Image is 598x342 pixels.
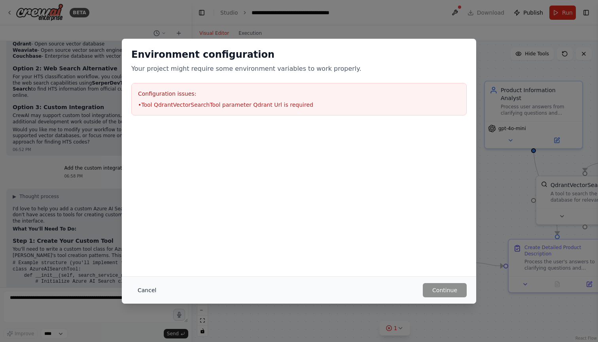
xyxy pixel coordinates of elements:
button: Cancel [131,283,163,297]
h3: Configuration issues: [138,90,460,98]
h2: Environment configuration [131,48,467,61]
li: • Tool QdrantVectorSearchTool parameter Qdrant Url is required [138,101,460,109]
button: Continue [423,283,467,297]
p: Your project might require some environment variables to work properly. [131,64,467,74]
